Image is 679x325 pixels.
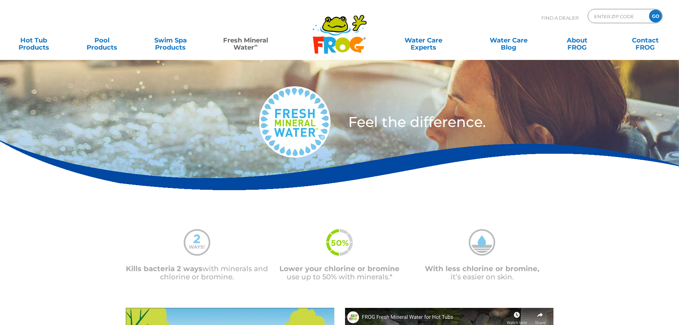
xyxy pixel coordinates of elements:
[380,33,467,47] a: Water CareExperts
[469,229,495,256] img: mineral-water-less-chlorine
[144,33,197,47] a: Swim SpaProducts
[7,33,60,47] a: Hot TubProducts
[212,33,279,47] a: Fresh MineralWater∞
[76,33,129,47] a: PoolProducts
[126,265,268,281] p: with minerals and chlorine or bromine.
[126,264,202,273] span: Kills bacteria 2 ways
[541,9,578,27] p: Find A Dealer
[184,229,210,256] img: mineral-water-2-ways
[348,115,622,129] h3: Feel the difference.
[411,265,554,281] p: it’s easier on skin.
[279,264,400,273] span: Lower your chlorine or bromine
[619,33,672,47] a: ContactFROG
[550,33,603,47] a: AboutFROG
[268,265,411,281] p: use up to 50% with minerals.*
[326,229,353,256] img: fmw-50percent-icon
[649,10,662,22] input: GO
[425,264,539,273] span: With less chlorine or bromine,
[254,42,258,48] sup: ∞
[482,33,535,47] a: Water CareBlog
[259,86,330,158] img: fresh-mineral-water-logo-medium
[593,11,642,21] input: Zip Code Form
